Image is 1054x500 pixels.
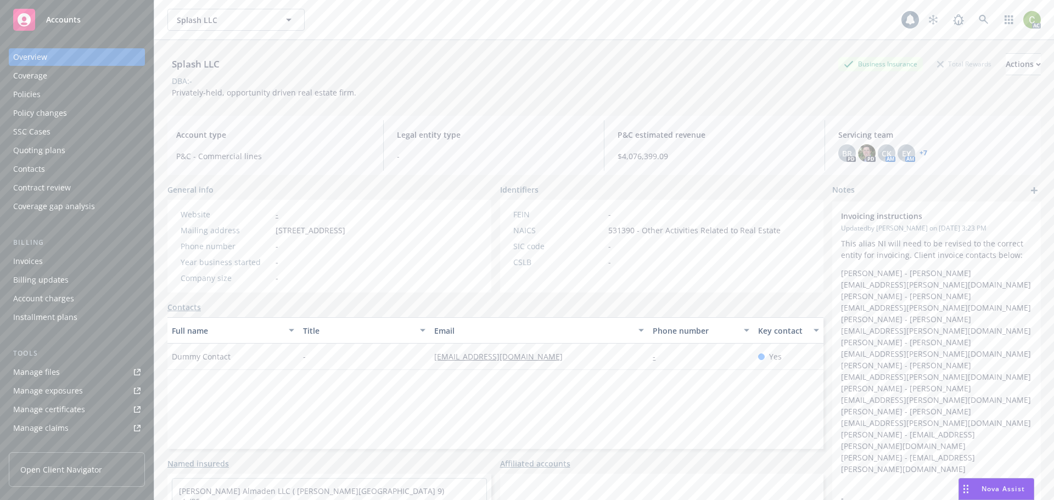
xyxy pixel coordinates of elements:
[13,308,77,326] div: Installment plans
[397,129,591,141] span: Legal entity type
[13,271,69,289] div: Billing updates
[769,351,782,362] span: Yes
[181,240,271,252] div: Phone number
[13,179,71,196] div: Contract review
[13,142,65,159] div: Quoting plans
[13,438,65,456] div: Manage BORs
[172,87,356,98] span: Privately-held, opportunity driven real estate firm.
[9,237,145,248] div: Billing
[303,325,413,336] div: Title
[9,419,145,437] a: Manage claims
[653,325,737,336] div: Phone number
[653,351,664,362] a: -
[397,150,591,162] span: -
[9,198,145,215] a: Coverage gap analysis
[13,290,74,307] div: Account charges
[513,209,604,220] div: FEIN
[9,67,145,85] a: Coverage
[9,48,145,66] a: Overview
[513,224,604,236] div: NAICS
[167,57,224,71] div: Splash LLC
[276,240,278,252] span: -
[608,209,611,220] span: -
[838,129,1032,141] span: Servicing team
[176,129,370,141] span: Account type
[13,419,69,437] div: Manage claims
[948,9,969,31] a: Report a Bug
[13,123,51,141] div: SSC Cases
[618,129,811,141] span: P&C estimated revenue
[841,210,1003,222] span: Invoicing instructions
[882,148,892,159] span: CK
[832,201,1041,484] div: Invoicing instructionsUpdatedby [PERSON_NAME] on [DATE] 3:23 PMThis alias NI will need to be revi...
[276,209,278,220] a: -
[179,486,444,496] a: [PERSON_NAME] Almaden LLC ( [PERSON_NAME][GEOGRAPHIC_DATA] 9)
[608,256,611,268] span: -
[13,363,60,381] div: Manage files
[9,363,145,381] a: Manage files
[13,160,45,178] div: Contacts
[9,252,145,270] a: Invoices
[13,198,95,215] div: Coverage gap analysis
[177,14,272,26] span: Splash LLC
[9,401,145,418] a: Manage certificates
[9,142,145,159] a: Quoting plans
[500,458,570,469] a: Affiliated accounts
[858,144,876,162] img: photo
[167,184,214,195] span: General info
[841,223,1032,233] span: Updated by [PERSON_NAME] on [DATE] 3:23 PM
[172,75,192,87] div: DBA: -
[434,325,632,336] div: Email
[181,272,271,284] div: Company size
[13,401,85,418] div: Manage certificates
[832,184,855,197] span: Notes
[958,478,1034,500] button: Nova Assist
[841,238,1032,261] p: This alias NI will need to be revised to the correct entity for invoicing. Client invoice contact...
[754,317,823,344] button: Key contact
[172,351,231,362] span: Dummy Contact
[303,351,306,362] span: -
[922,9,944,31] a: Stop snowing
[20,464,102,475] span: Open Client Navigator
[618,150,811,162] span: $4,076,399.09
[998,9,1020,31] a: Switch app
[9,104,145,122] a: Policy changes
[13,86,41,103] div: Policies
[13,382,83,400] div: Manage exposures
[842,148,852,159] span: BR
[513,240,604,252] div: SIC code
[9,179,145,196] a: Contract review
[932,57,997,71] div: Total Rewards
[9,382,145,400] a: Manage exposures
[920,150,927,156] a: +7
[167,9,305,31] button: Splash LLC
[1028,184,1041,197] a: add
[9,438,145,456] a: Manage BORs
[500,184,539,195] span: Identifiers
[1006,53,1041,75] button: Actions
[434,351,571,362] a: [EMAIL_ADDRESS][DOMAIN_NAME]
[181,256,271,268] div: Year business started
[838,57,923,71] div: Business Insurance
[9,86,145,103] a: Policies
[9,290,145,307] a: Account charges
[973,9,995,31] a: Search
[176,150,370,162] span: P&C - Commercial lines
[9,348,145,359] div: Tools
[46,15,81,24] span: Accounts
[902,148,911,159] span: EY
[276,256,278,268] span: -
[13,104,67,122] div: Policy changes
[513,256,604,268] div: CSLB
[167,317,299,344] button: Full name
[608,224,781,236] span: 531390 - Other Activities Related to Real Estate
[9,308,145,326] a: Installment plans
[276,224,345,236] span: [STREET_ADDRESS]
[648,317,753,344] button: Phone number
[959,479,973,499] div: Drag to move
[1006,54,1041,75] div: Actions
[167,458,229,469] a: Named insureds
[430,317,648,344] button: Email
[299,317,430,344] button: Title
